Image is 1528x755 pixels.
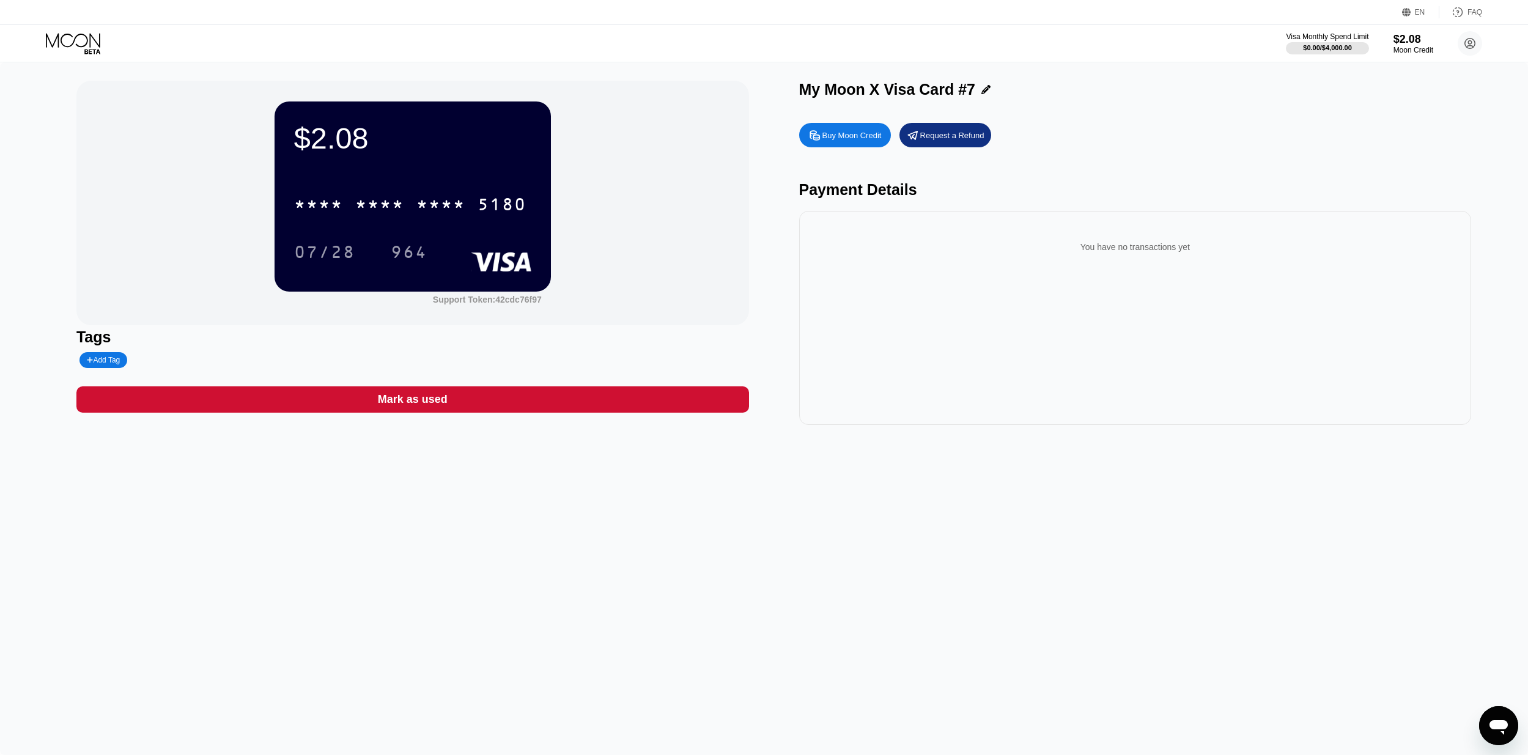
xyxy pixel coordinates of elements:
div: My Moon X Visa Card #7 [799,81,976,98]
div: 07/28 [294,244,355,263]
div: Support Token:42cdc76f97 [433,295,542,304]
div: FAQ [1439,6,1482,18]
div: 07/28 [285,237,364,267]
div: You have no transactions yet [809,230,1462,264]
div: $0.00 / $4,000.00 [1303,44,1352,51]
div: Buy Moon Credit [799,123,891,147]
div: EN [1402,6,1439,18]
div: Payment Details [799,181,1472,199]
div: $2.08Moon Credit [1393,33,1433,54]
div: $2.08 [294,121,531,155]
div: Add Tag [87,356,120,364]
div: Mark as used [378,392,448,407]
div: Add Tag [79,352,127,368]
div: 964 [391,244,427,263]
div: Moon Credit [1393,46,1433,54]
div: Visa Monthly Spend Limit$0.00/$4,000.00 [1286,32,1368,54]
div: Visa Monthly Spend Limit [1286,32,1368,41]
iframe: Nút để khởi chạy cửa sổ nhắn tin [1479,706,1518,745]
div: 5180 [478,196,526,216]
div: Request a Refund [920,130,984,141]
div: EN [1415,8,1425,17]
div: Mark as used [76,386,749,413]
div: Request a Refund [899,123,991,147]
div: 964 [382,237,437,267]
div: FAQ [1467,8,1482,17]
div: $2.08 [1393,33,1433,46]
div: Support Token: 42cdc76f97 [433,295,542,304]
div: Buy Moon Credit [822,130,882,141]
div: Tags [76,328,749,346]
